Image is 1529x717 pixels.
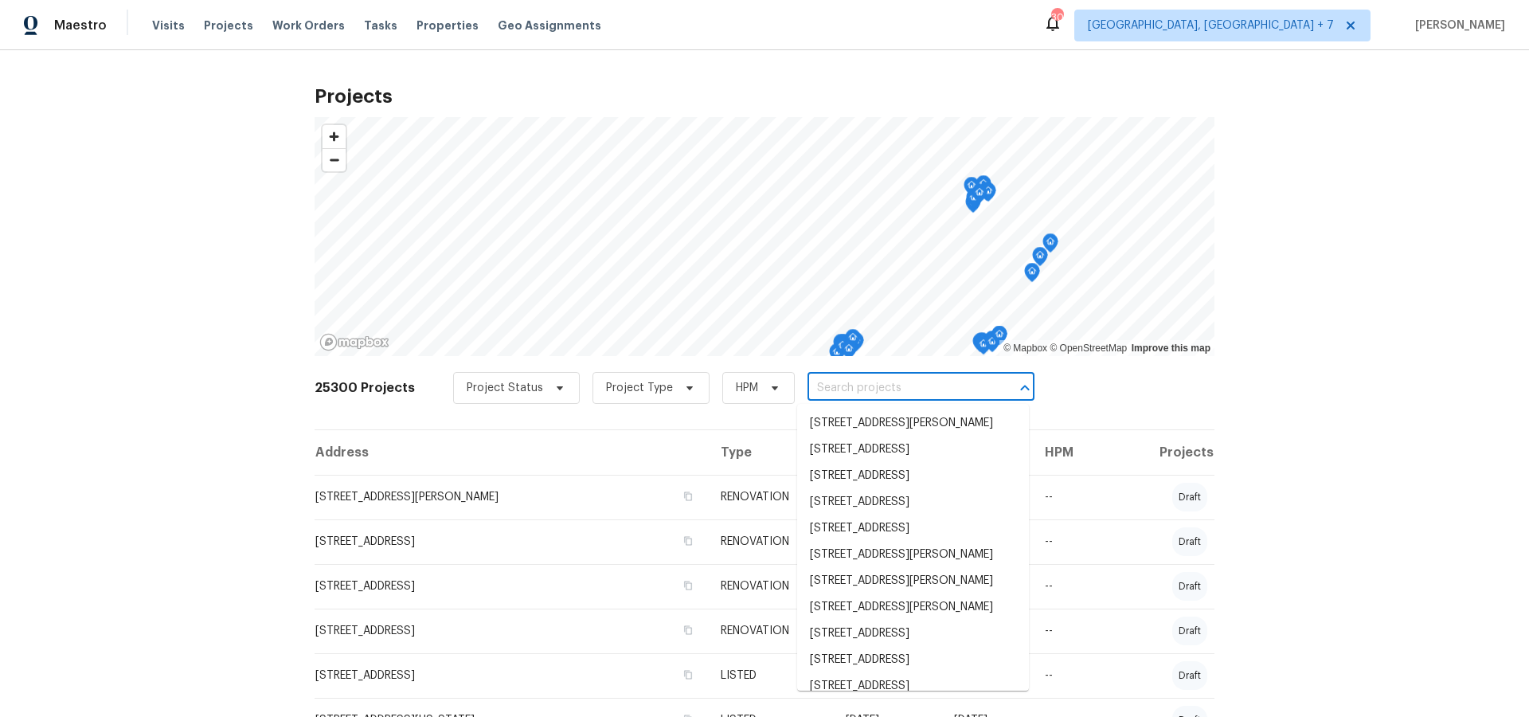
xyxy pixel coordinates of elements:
[323,148,346,171] button: Zoom out
[54,18,107,33] span: Maestro
[708,564,833,609] td: RENOVATION
[797,621,1029,647] li: [STREET_ADDRESS]
[972,333,988,358] div: Map marker
[797,647,1029,673] li: [STREET_ADDRESS]
[315,88,1214,104] h2: Projects
[1172,572,1207,601] div: draft
[315,475,708,519] td: [STREET_ADDRESS][PERSON_NAME]
[681,668,695,682] button: Copy Address
[315,564,708,609] td: [STREET_ADDRESS]
[976,175,991,200] div: Map marker
[833,334,849,358] div: Map marker
[835,337,851,362] div: Map marker
[606,380,673,396] span: Project Type
[797,542,1029,568] li: [STREET_ADDRESS][PERSON_NAME]
[797,410,1029,437] li: [STREET_ADDRESS][PERSON_NAME]
[1172,527,1207,556] div: draft
[681,623,695,637] button: Copy Address
[1032,430,1105,475] th: HPM
[681,489,695,503] button: Copy Address
[1032,564,1105,609] td: --
[1132,343,1210,354] a: Improve this map
[980,182,996,207] div: Map marker
[272,18,345,33] span: Work Orders
[315,430,708,475] th: Address
[364,20,397,31] span: Tasks
[836,334,852,358] div: Map marker
[315,609,708,653] td: [STREET_ADDRESS]
[1014,377,1036,399] button: Close
[1104,430,1214,475] th: Projects
[498,18,601,33] span: Geo Assignments
[984,331,1000,355] div: Map marker
[681,534,695,548] button: Copy Address
[972,184,987,209] div: Map marker
[1172,661,1207,690] div: draft
[708,430,833,475] th: Type
[808,376,990,401] input: Search projects
[965,194,981,218] div: Map marker
[315,653,708,698] td: [STREET_ADDRESS]
[315,519,708,564] td: [STREET_ADDRESS]
[841,340,857,365] div: Map marker
[991,326,1007,351] div: Map marker
[315,117,1214,356] canvas: Map
[829,343,845,368] div: Map marker
[1088,18,1334,33] span: [GEOGRAPHIC_DATA], [GEOGRAPHIC_DATA] + 7
[681,578,695,593] button: Copy Address
[1050,343,1127,354] a: OpenStreetMap
[976,335,991,360] div: Map marker
[835,335,851,359] div: Map marker
[984,333,1000,358] div: Map marker
[797,515,1029,542] li: [STREET_ADDRESS]
[1032,519,1105,564] td: --
[152,18,185,33] span: Visits
[1051,10,1062,25] div: 30
[964,177,980,202] div: Map marker
[1003,343,1047,354] a: Mapbox
[1409,18,1505,33] span: [PERSON_NAME]
[797,594,1029,621] li: [STREET_ADDRESS][PERSON_NAME]
[843,338,858,362] div: Map marker
[708,653,833,698] td: LISTED
[1172,483,1207,511] div: draft
[1024,263,1040,288] div: Map marker
[323,125,346,148] button: Zoom in
[708,609,833,653] td: RENOVATION
[204,18,253,33] span: Projects
[416,18,479,33] span: Properties
[797,489,1029,515] li: [STREET_ADDRESS]
[1032,653,1105,698] td: --
[708,519,833,564] td: RENOVATION
[315,380,415,396] h2: 25300 Projects
[708,475,833,519] td: RENOVATION
[467,380,543,396] span: Project Status
[1032,609,1105,653] td: --
[797,673,1029,699] li: [STREET_ADDRESS]
[1172,617,1207,645] div: draft
[979,182,995,206] div: Map marker
[1042,233,1058,258] div: Map marker
[323,149,346,171] span: Zoom out
[797,463,1029,489] li: [STREET_ADDRESS]
[736,380,758,396] span: HPM
[1032,475,1105,519] td: --
[319,333,389,351] a: Mapbox homepage
[797,568,1029,594] li: [STREET_ADDRESS][PERSON_NAME]
[1032,247,1048,272] div: Map marker
[974,332,990,357] div: Map marker
[797,437,1029,463] li: [STREET_ADDRESS]
[845,329,861,354] div: Map marker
